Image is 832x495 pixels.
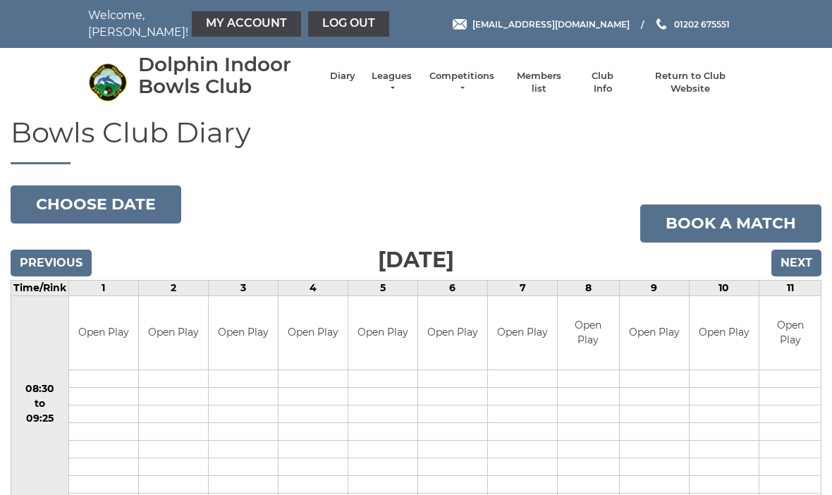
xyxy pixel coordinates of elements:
[674,18,730,29] span: 01202 675551
[582,70,623,95] a: Club Info
[88,7,349,41] nav: Welcome, [PERSON_NAME]!
[88,63,127,102] img: Dolphin Indoor Bowls Club
[487,280,557,295] td: 7
[138,280,208,295] td: 2
[453,18,630,31] a: Email [EMAIL_ADDRESS][DOMAIN_NAME]
[620,296,689,370] td: Open Play
[488,296,557,370] td: Open Play
[637,70,744,95] a: Return to Club Website
[279,296,348,370] td: Open Play
[771,250,821,276] input: Next
[689,280,759,295] td: 10
[654,18,730,31] a: Phone us 01202 675551
[759,296,821,370] td: Open Play
[192,11,301,37] a: My Account
[11,280,69,295] td: Time/Rink
[68,280,138,295] td: 1
[139,296,208,370] td: Open Play
[453,19,467,30] img: Email
[417,280,487,295] td: 6
[11,117,821,164] h1: Bowls Club Diary
[640,204,821,243] a: Book a match
[308,11,389,37] a: Log out
[208,280,278,295] td: 3
[209,296,278,370] td: Open Play
[278,280,348,295] td: 4
[472,18,630,29] span: [EMAIL_ADDRESS][DOMAIN_NAME]
[348,280,417,295] td: 5
[428,70,496,95] a: Competitions
[619,280,689,295] td: 9
[759,280,821,295] td: 11
[330,70,355,82] a: Diary
[369,70,414,95] a: Leagues
[69,296,138,370] td: Open Play
[509,70,568,95] a: Members list
[11,250,92,276] input: Previous
[558,280,620,295] td: 8
[11,185,181,224] button: Choose date
[656,18,666,30] img: Phone us
[690,296,759,370] td: Open Play
[348,296,417,370] td: Open Play
[558,296,619,370] td: Open Play
[418,296,487,370] td: Open Play
[138,54,316,97] div: Dolphin Indoor Bowls Club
